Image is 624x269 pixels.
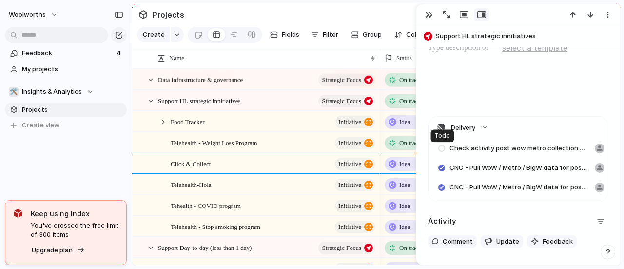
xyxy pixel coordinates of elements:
[158,95,241,106] span: Support HL strategic innitiatives
[399,201,410,211] span: Idea
[335,116,375,128] button: initiative
[399,117,410,127] span: Idea
[31,208,118,219] span: Keep using Index
[171,200,241,211] span: Tehealth - COVID program
[318,95,375,107] button: Strategic Focus
[338,115,361,129] span: initiative
[338,157,361,171] span: initiative
[282,30,299,40] span: Fields
[428,235,477,248] button: Comment
[22,121,59,130] span: Create view
[5,118,127,133] button: Create view
[5,46,127,61] a: Feedback4
[399,96,421,106] span: On track
[338,220,361,234] span: initiative
[22,87,82,97] span: Insights & Analytics
[390,27,437,42] button: Collapse
[363,30,382,40] span: Group
[31,221,118,240] span: You've crossed the free limit of 300 items
[323,30,338,40] span: Filter
[335,158,375,170] button: initiative
[4,7,63,22] button: woolworths
[307,27,342,42] button: Filter
[502,42,567,54] span: select a template
[9,10,46,20] span: woolworths
[432,178,604,197] a: CNC - Pull WoW / Metro / BigW data for possible store expansion
[117,48,123,58] span: 4
[322,73,361,86] span: Strategic Focus
[171,116,205,127] span: Food Tracker
[29,244,88,257] button: Upgrade plan
[171,158,211,169] span: Click & Collect
[335,221,375,233] button: initiative
[421,28,616,44] button: Support HL strategic innitiatives
[429,139,608,202] div: Delivery
[171,179,212,190] span: Telehealth-Hola
[443,237,473,247] span: Comment
[322,241,361,255] span: Strategic Focus
[449,183,587,192] span: CNC - Pull WoW / Metro / BigW data for possible store expansion
[399,159,410,169] span: Idea
[22,48,114,58] span: Feedback
[449,144,587,153] span: Check activity post wow metro collection (click and collect)
[32,246,73,255] span: Upgrade plan
[449,163,587,173] span: CNC - Pull WoW / Metro / BigW data for possible store expansion
[338,199,361,213] span: initiative
[428,216,456,227] h2: Activity
[137,27,170,42] button: Create
[432,158,604,178] a: CNC - Pull WoW / Metro / BigW data for possible store expansion
[5,62,127,77] a: My projects
[481,235,523,248] button: Update
[9,87,19,97] div: 🛠️
[435,31,616,41] span: Support HL strategic innitiatives
[338,136,361,150] span: initiative
[399,222,410,232] span: Idea
[338,178,361,192] span: initiative
[346,27,387,42] button: Group
[396,53,412,63] span: Status
[406,30,433,40] span: Collapse
[429,117,608,139] button: Delivery
[501,41,569,55] button: select a template
[527,235,577,248] button: Feedback
[318,73,375,86] button: Strategic Focus
[22,64,123,74] span: My projects
[399,75,421,84] span: On track
[171,137,257,148] span: Telehealth - Weight Loss Program
[158,73,243,84] span: Data infrastructure & governance
[496,237,519,247] span: Update
[169,53,184,63] span: Name
[318,242,375,254] button: Strategic Focus
[430,129,454,142] div: Todo
[158,242,252,253] span: Support Day-to-day (less than 1 day)
[5,84,127,99] button: 🛠️Insights & Analytics
[171,221,260,232] span: Telehealth - Stop smoking program
[399,180,410,190] span: Idea
[432,139,604,158] a: Check activity post wow metro collection (click and collect)
[322,94,361,108] span: Strategic Focus
[150,6,186,23] span: Projects
[143,30,165,40] span: Create
[335,179,375,191] button: initiative
[543,237,573,247] span: Feedback
[399,138,421,148] span: On track
[22,105,123,115] span: Projects
[335,200,375,212] button: initiative
[399,243,421,253] span: On track
[266,27,303,42] button: Fields
[335,137,375,149] button: initiative
[5,103,127,117] a: Projects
